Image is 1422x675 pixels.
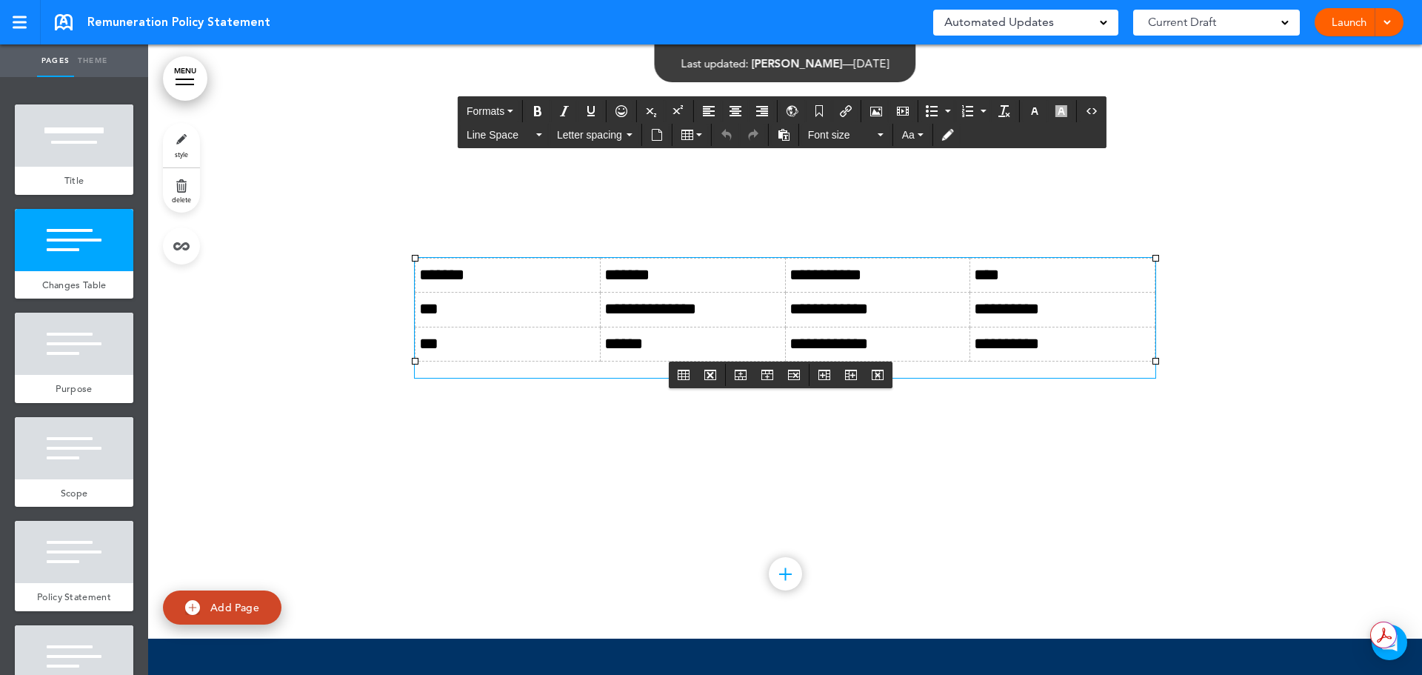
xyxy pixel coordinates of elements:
[578,100,604,122] div: Underline
[163,56,207,101] a: MENU
[669,362,892,388] div: Inline toolbar
[15,167,133,195] a: Title
[42,279,107,291] span: Changes Table
[525,100,550,122] div: Bold
[902,129,915,141] span: Aa
[944,12,1054,33] span: Automated Updates
[1079,100,1104,122] div: Source code
[771,124,796,146] div: Paste as text
[1148,12,1216,33] span: Current Draft
[639,100,664,122] div: Subscript
[723,100,748,122] div: Align center
[175,150,188,159] span: style
[864,100,889,122] div: Airmason image
[1326,8,1372,36] a: Launch
[808,127,875,142] span: Font size
[64,174,84,187] span: Title
[87,14,270,30] span: Remuneration Policy Statement
[15,583,133,611] a: Policy Statement
[781,364,807,386] div: Delete row
[921,100,955,122] div: Bullet list
[557,127,624,142] span: Letter spacing
[750,100,775,122] div: Align right
[992,100,1017,122] div: Clear formatting
[666,100,691,122] div: Superscript
[780,100,805,122] div: Insert/Edit global anchor link
[890,100,915,122] div: Insert/edit media
[741,124,766,146] div: Redo
[696,100,721,122] div: Align left
[644,124,670,146] div: Insert document
[163,168,200,213] a: delete
[838,364,864,386] div: Insert column after
[210,601,259,614] span: Add Page
[755,364,780,386] div: Insert row after
[854,56,889,70] span: [DATE]
[74,44,111,77] a: Theme
[752,56,843,70] span: [PERSON_NAME]
[728,364,753,386] div: Insert row before
[552,100,577,122] div: Italic
[15,479,133,508] a: Scope
[163,123,200,167] a: style
[56,382,92,395] span: Purpose
[15,375,133,403] a: Purpose
[681,58,889,69] div: —
[675,124,709,146] div: Table
[935,124,961,146] div: Toggle Tracking Changes
[698,364,723,386] div: Delete table
[681,56,749,70] span: Last updated:
[865,364,890,386] div: Delete column
[467,105,504,117] span: Formats
[714,124,739,146] div: Undo
[807,100,832,122] div: Anchor
[15,271,133,299] a: Changes Table
[172,195,191,204] span: delete
[37,44,74,77] a: Pages
[37,591,111,603] span: Policy Statement
[812,364,837,386] div: Insert column before
[467,127,533,142] span: Line Space
[956,100,990,122] div: Numbered list
[185,600,200,615] img: add.svg
[163,591,281,625] a: Add Page
[671,364,696,386] div: Table properties
[61,487,88,499] span: Scope
[833,100,858,122] div: Insert/edit airmason link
